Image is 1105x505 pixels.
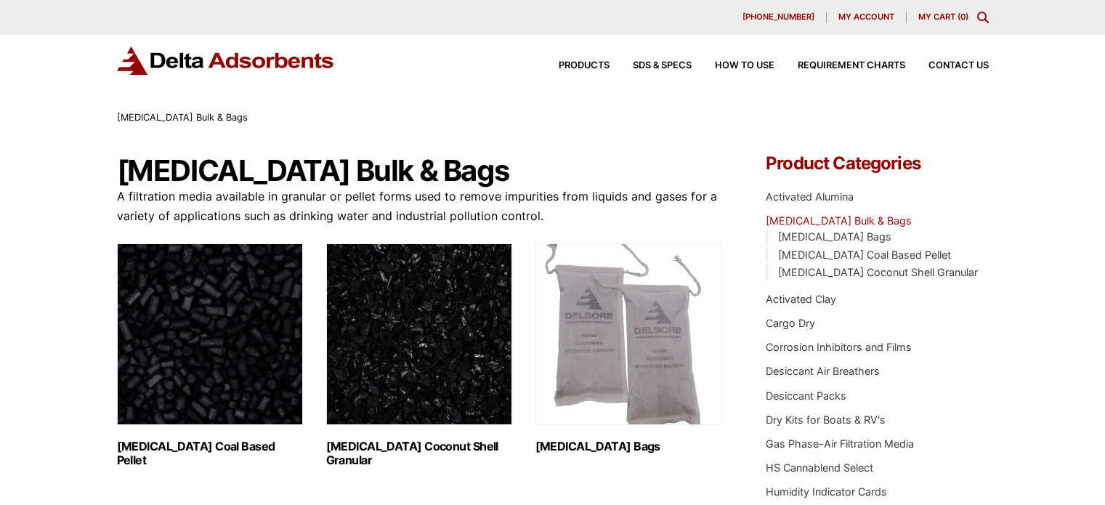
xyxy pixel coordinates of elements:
a: Products [535,61,610,70]
a: Activated Clay [766,293,836,305]
a: Cargo Dry [766,317,815,329]
p: A filtration media available in granular or pellet forms used to remove impurities from liquids a... [117,187,723,226]
a: [PHONE_NUMBER] [731,12,827,23]
a: Corrosion Inhibitors and Films [766,341,912,353]
a: SDS & SPECS [610,61,692,70]
a: Activated Alumina [766,190,854,203]
a: [MEDICAL_DATA] Coal Based Pellet [778,249,951,261]
a: Visit product category Activated Carbon Coconut Shell Granular [326,243,512,467]
span: Products [559,61,610,70]
h2: [MEDICAL_DATA] Bags [535,440,721,453]
a: Requirement Charts [774,61,905,70]
a: My Cart (0) [918,12,968,22]
a: How to Use [692,61,774,70]
h2: [MEDICAL_DATA] Coal Based Pellet [117,440,303,467]
a: [MEDICAL_DATA] Coconut Shell Granular [778,266,978,278]
a: [MEDICAL_DATA] Bags [778,230,891,243]
span: Contact Us [928,61,989,70]
a: Visit product category Activated Carbon Coal Based Pellet [117,243,303,467]
a: My account [827,12,907,23]
h4: Product Categories [766,155,988,172]
a: Desiccant Air Breathers [766,365,880,377]
a: Dry Kits for Boats & RV's [766,413,886,426]
span: My account [838,13,894,21]
span: 0 [960,12,966,22]
img: Activated Carbon Bags [535,243,721,425]
a: HS Cannablend Select [766,461,873,474]
a: [MEDICAL_DATA] Bulk & Bags [766,214,912,227]
span: [MEDICAL_DATA] Bulk & Bags [117,112,248,123]
span: SDS & SPECS [633,61,692,70]
span: How to Use [715,61,774,70]
a: Desiccant Packs [766,389,846,402]
span: [PHONE_NUMBER] [742,13,814,21]
span: Requirement Charts [798,61,905,70]
div: Toggle Modal Content [977,12,989,23]
h2: [MEDICAL_DATA] Coconut Shell Granular [326,440,512,467]
img: Activated Carbon Coal Based Pellet [117,243,303,425]
img: Activated Carbon Coconut Shell Granular [326,243,512,425]
img: Delta Adsorbents [117,47,335,75]
a: Humidity Indicator Cards [766,485,887,498]
a: Visit product category Activated Carbon Bags [535,243,721,453]
a: Gas Phase-Air Filtration Media [766,437,914,450]
a: Contact Us [905,61,989,70]
h1: [MEDICAL_DATA] Bulk & Bags [117,155,723,187]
